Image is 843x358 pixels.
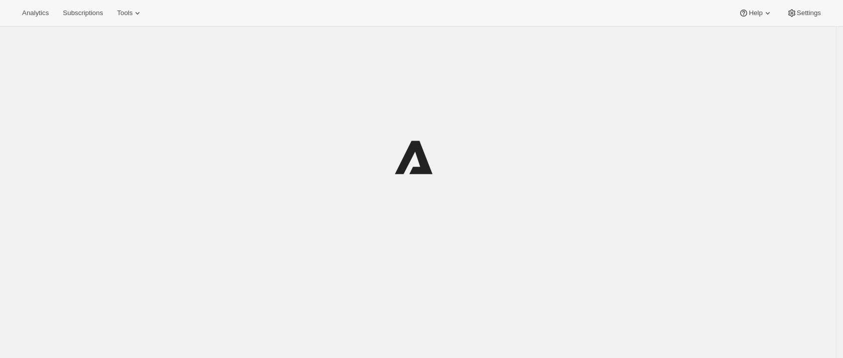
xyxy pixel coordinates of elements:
button: Settings [781,6,827,20]
button: Analytics [16,6,55,20]
span: Analytics [22,9,49,17]
button: Subscriptions [57,6,109,20]
button: Help [733,6,778,20]
span: Help [749,9,762,17]
span: Subscriptions [63,9,103,17]
button: Tools [111,6,149,20]
span: Tools [117,9,132,17]
span: Settings [797,9,821,17]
